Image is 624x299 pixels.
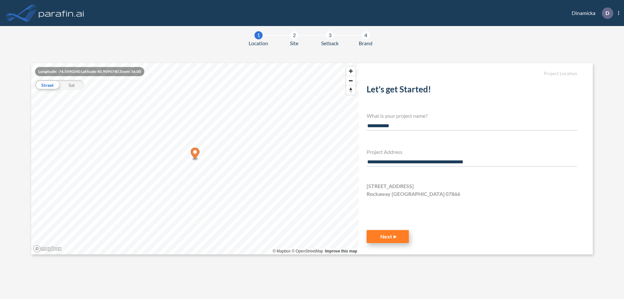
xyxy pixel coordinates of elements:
button: Reset bearing to north [346,85,356,95]
div: 2 [290,31,298,39]
span: Location [249,39,268,47]
p: D [605,10,609,16]
span: Setback [321,39,339,47]
a: Mapbox [273,249,291,253]
div: Sat [59,80,84,90]
div: 3 [326,31,334,39]
div: 1 [254,31,263,39]
span: [STREET_ADDRESS] [367,182,414,190]
div: 4 [362,31,370,39]
div: Map marker [191,148,200,161]
button: Next [367,230,409,243]
h4: What is your project name? [367,113,577,119]
span: Rockaway [GEOGRAPHIC_DATA] 07866 [367,190,460,198]
button: Zoom out [346,76,356,85]
span: Site [290,39,298,47]
a: OpenStreetMap [292,249,323,253]
h4: Project Address [367,149,577,155]
a: Improve this map [325,249,357,253]
div: Street [35,80,59,90]
div: Dinamicka [562,7,619,19]
h2: Let's get Started! [367,84,577,97]
img: logo [37,7,85,20]
button: Zoom in [346,66,356,76]
a: Mapbox homepage [33,245,62,252]
div: Longitude: -74.5490240 Latitude: 40.9094740 Zoom: 16.00 [35,67,144,76]
canvas: Map [31,63,359,254]
h5: Project Location [367,71,577,76]
span: Brand [359,39,372,47]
